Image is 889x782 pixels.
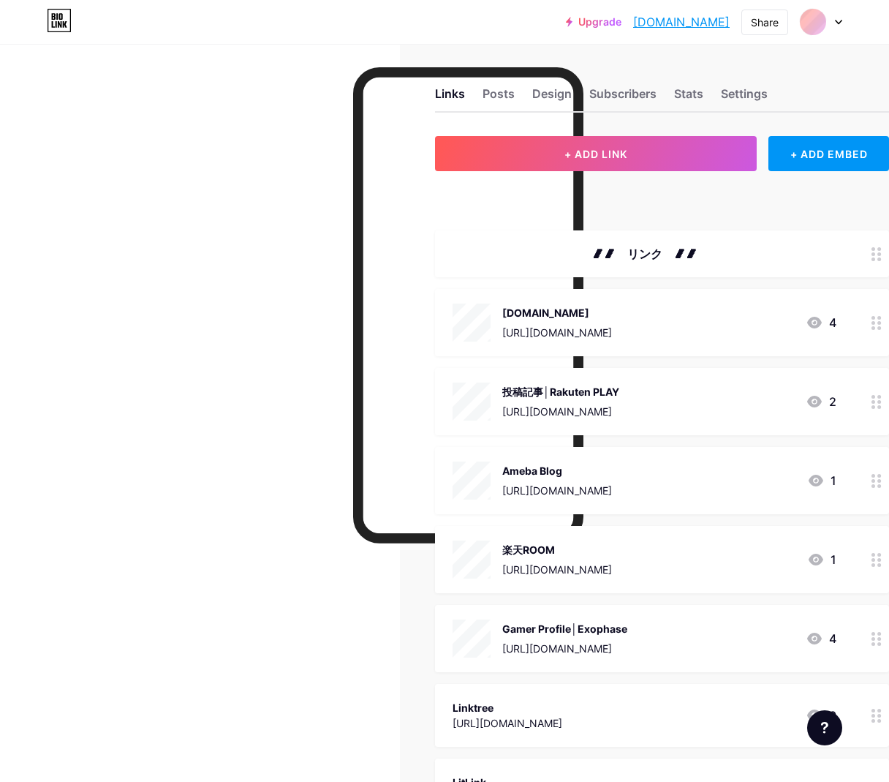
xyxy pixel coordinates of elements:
[502,404,619,419] div: [URL][DOMAIN_NAME]
[502,463,612,478] div: Ameba Blog
[589,85,657,111] div: Subscribers
[564,148,627,160] span: + ADD LINK
[453,700,562,715] div: Linktree
[435,85,465,111] div: Links
[502,483,612,498] div: [URL][DOMAIN_NAME]
[453,715,562,731] div: [URL][DOMAIN_NAME]
[502,384,619,399] div: 投稿記事│Rakuten PLAY
[566,16,621,28] a: Upgrade
[502,641,627,656] div: [URL][DOMAIN_NAME]
[483,85,515,111] div: Posts
[721,85,768,111] div: Settings
[768,136,889,171] div: + ADD EMBED
[502,325,612,340] div: [URL][DOMAIN_NAME]
[502,562,612,577] div: [URL][DOMAIN_NAME]
[806,630,836,647] div: 4
[435,136,757,171] button: + ADD LINK
[502,542,612,557] div: 楽天ROOM
[532,85,572,111] div: Design
[453,245,836,263] div: 🙼🙼 リンク 🙼🙼
[806,393,836,410] div: 2
[806,314,836,331] div: 4
[502,621,627,636] div: Gamer Profile│Exophase
[751,15,779,30] div: Share
[633,13,730,31] a: [DOMAIN_NAME]
[674,85,703,111] div: Stats
[807,551,836,568] div: 1
[807,472,836,489] div: 1
[502,305,612,320] div: [DOMAIN_NAME]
